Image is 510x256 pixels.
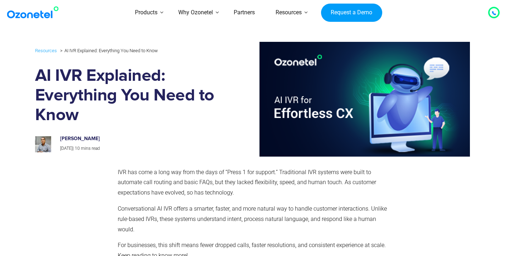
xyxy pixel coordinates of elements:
[75,146,80,151] span: 10
[81,146,100,151] span: mins read
[118,167,389,198] p: IVR has come a long way from the days of “Press 1 for support.” Traditional IVR systems were buil...
[35,66,219,125] h1: AI IVR Explained: Everything You Need to Know
[58,46,158,55] li: AI IVR Explained: Everything You Need to Know
[60,145,211,153] p: |
[60,146,73,151] span: [DATE]
[321,4,382,22] a: Request a Demo
[118,204,389,235] p: Conversational AI IVR offers a smarter, faster, and more natural way to handle customer interacti...
[35,136,51,152] img: prashanth-kancherla_avatar_1-200x200.jpeg
[60,136,211,142] h6: [PERSON_NAME]
[35,46,57,55] a: Resources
